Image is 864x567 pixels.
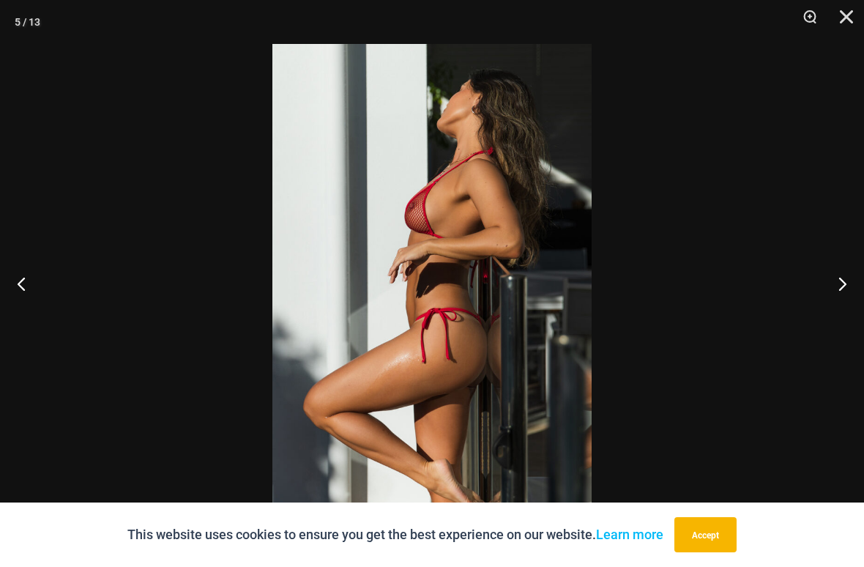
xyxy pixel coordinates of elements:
img: Summer Storm Red 312 Tri Top 456 Micro 04 [272,44,592,523]
p: This website uses cookies to ensure you get the best experience on our website. [127,524,663,546]
a: Learn more [596,527,663,542]
div: 5 / 13 [15,11,40,33]
button: Accept [674,517,737,552]
button: Next [809,247,864,320]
